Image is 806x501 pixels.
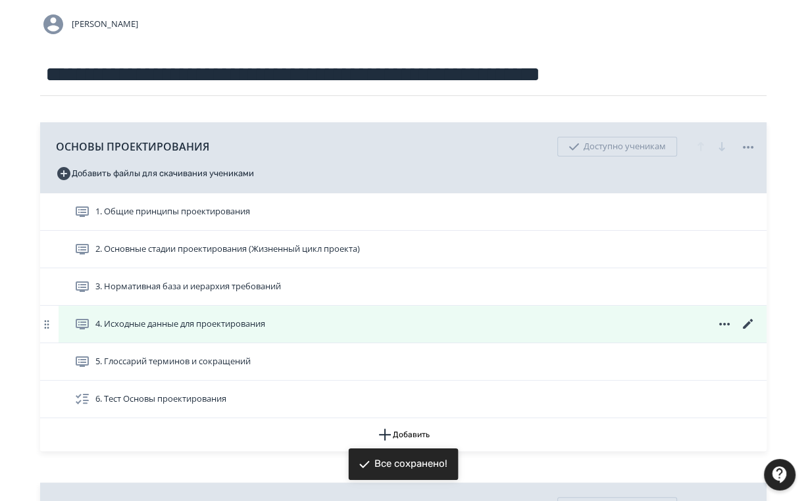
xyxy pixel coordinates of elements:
span: ОСНОВЫ ПРОЕКТИРОВАНИЯ [56,139,209,155]
div: Доступно ученикам [557,137,677,156]
span: 5. Глоссарий терминов и сокращений [95,355,251,368]
div: 2. Основные стадии проектирования (Жизненный цикл проекта) [40,231,767,268]
div: Все сохранено! [374,458,447,471]
span: 3. Нормативная база и иерархия требований [95,280,281,293]
span: 1. Общие принципы проектирования [95,205,250,218]
button: Добавить [40,418,767,451]
div: 3. Нормативная база и иерархия требований [40,268,767,306]
span: 2. Основные стадии проектирования (Жизненный цикл проекта) [95,243,360,256]
button: Добавить файлы для скачивания учениками [56,163,254,184]
div: 1. Общие принципы проектирования [40,193,767,231]
span: 6. Тест Основы проектирования [95,393,226,406]
span: 4. Исходные данные для проектирования [95,318,265,331]
div: 6. Тест Основы проектирования [40,381,767,418]
div: 4. Исходные данные для проектирования [40,306,767,343]
span: [PERSON_NAME] [72,18,138,31]
div: 5. Глоссарий терминов и сокращений [40,343,767,381]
